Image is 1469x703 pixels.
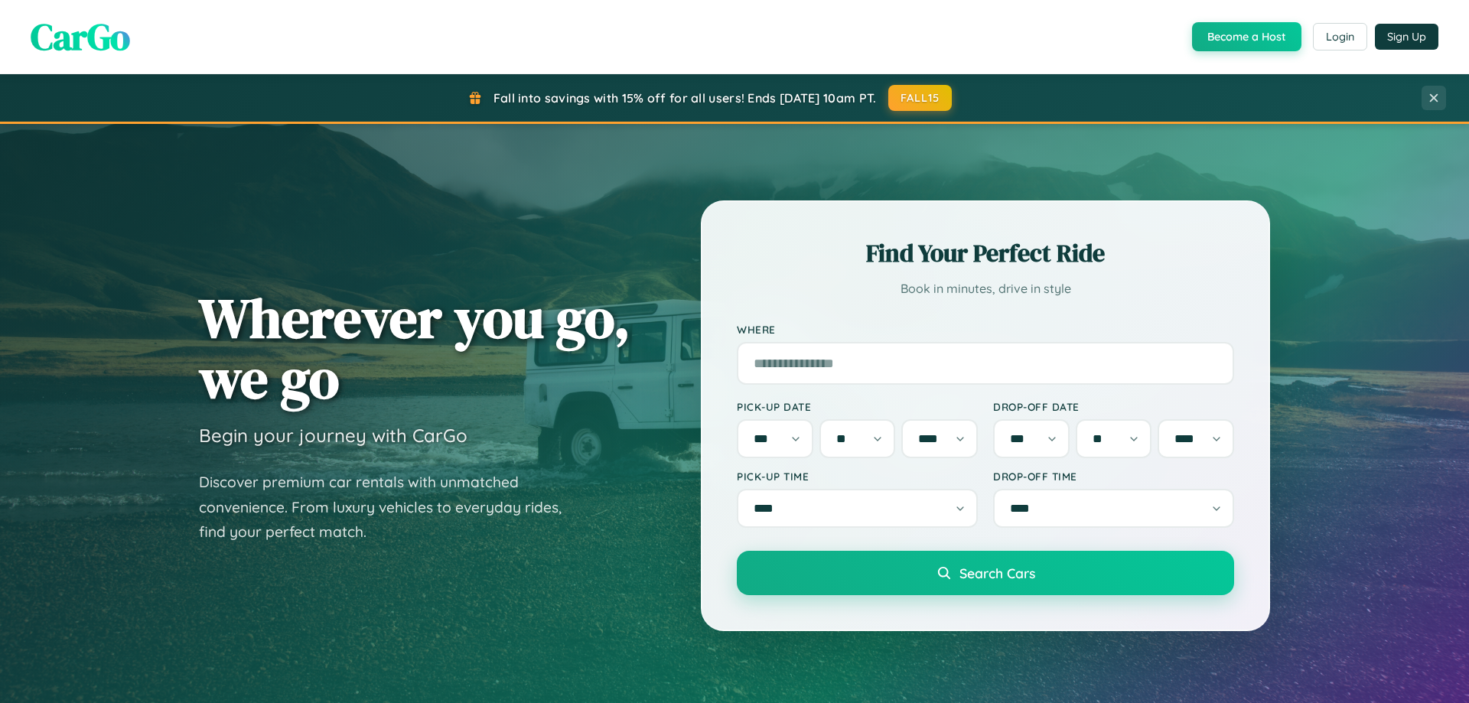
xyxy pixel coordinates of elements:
span: Fall into savings with 15% off for all users! Ends [DATE] 10am PT. [493,90,877,106]
label: Drop-off Time [993,470,1234,483]
h3: Begin your journey with CarGo [199,424,467,447]
span: CarGo [31,11,130,62]
p: Book in minutes, drive in style [737,278,1234,300]
button: FALL15 [888,85,953,111]
button: Become a Host [1192,22,1301,51]
h1: Wherever you go, we go [199,288,630,408]
label: Pick-up Time [737,470,978,483]
label: Pick-up Date [737,400,978,413]
button: Login [1313,23,1367,50]
h2: Find Your Perfect Ride [737,236,1234,270]
label: Where [737,323,1234,336]
p: Discover premium car rentals with unmatched convenience. From luxury vehicles to everyday rides, ... [199,470,581,545]
button: Search Cars [737,551,1234,595]
button: Sign Up [1375,24,1438,50]
span: Search Cars [959,565,1035,581]
label: Drop-off Date [993,400,1234,413]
